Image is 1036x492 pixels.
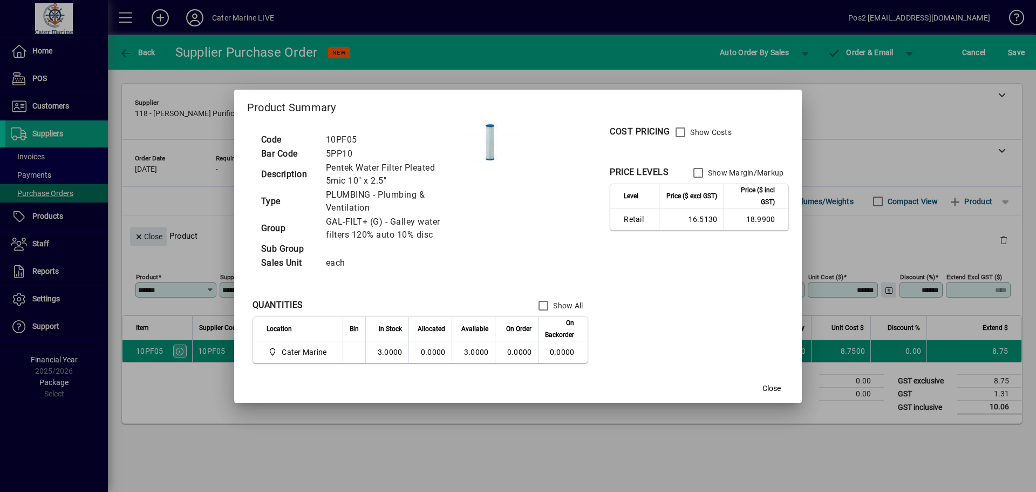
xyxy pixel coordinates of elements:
[267,323,292,335] span: Location
[282,347,326,358] span: Cater Marine
[256,147,321,161] td: Bar Code
[365,341,408,363] td: 3.0000
[610,125,670,138] div: COST PRICING
[731,184,775,208] span: Price ($ incl GST)
[538,341,588,363] td: 0.0000
[256,133,321,147] td: Code
[624,214,652,225] span: Retail
[762,383,781,394] span: Close
[234,90,802,121] h2: Product Summary
[256,215,321,242] td: Group
[754,379,789,399] button: Close
[321,133,463,147] td: 10PF05
[256,188,321,215] td: Type
[624,190,638,202] span: Level
[321,147,463,161] td: 5PP10
[321,256,463,270] td: each
[506,323,531,335] span: On Order
[666,190,717,202] span: Price ($ excl GST)
[507,348,532,356] span: 0.0000
[267,346,331,359] span: Cater Marine
[659,208,724,230] td: 16.5130
[706,167,784,178] label: Show Margin/Markup
[418,323,445,335] span: Allocated
[452,341,495,363] td: 3.0000
[321,161,463,188] td: Pentek Water Filter Pleated 5mic 10" x 2.5"
[408,341,452,363] td: 0.0000
[321,215,463,242] td: GAL-FILT+ (G) - Galley water filters 120% auto 10% disc
[256,256,321,270] td: Sales Unit
[256,161,321,188] td: Description
[379,323,402,335] span: In Stock
[461,323,488,335] span: Available
[463,122,517,162] img: contain
[610,166,669,179] div: PRICE LEVELS
[551,300,583,311] label: Show All
[688,127,732,138] label: Show Costs
[253,299,303,312] div: QUANTITIES
[321,188,463,215] td: PLUMBING - Plumbing & Ventilation
[350,323,359,335] span: Bin
[724,208,788,230] td: 18.9900
[545,317,574,341] span: On Backorder
[256,242,321,256] td: Sub Group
